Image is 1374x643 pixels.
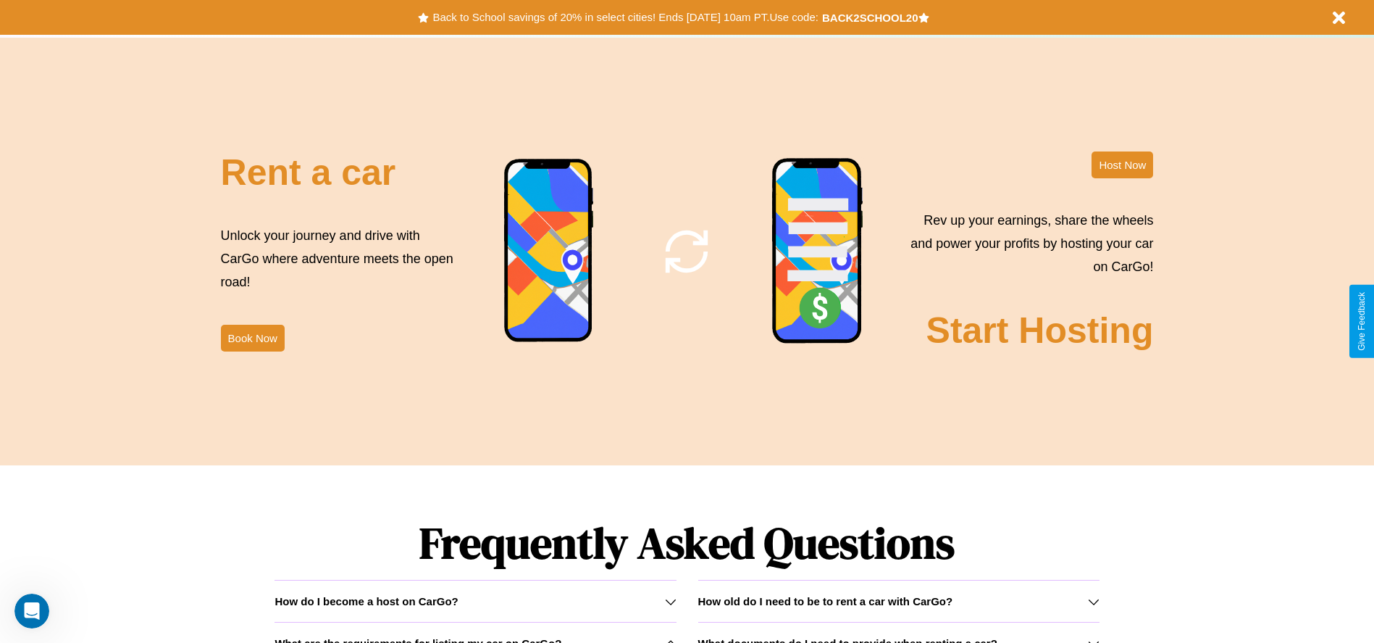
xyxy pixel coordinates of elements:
img: phone [503,158,595,344]
h3: How old do I need to be to rent a car with CarGo? [698,595,953,607]
img: phone [771,157,864,346]
button: Book Now [221,325,285,352]
button: Back to School savings of 20% in select cities! Ends [DATE] 10am PT.Use code: [429,7,821,28]
h1: Frequently Asked Questions [275,506,1099,580]
h2: Rent a car [221,152,396,194]
div: Give Feedback [1357,292,1367,351]
button: Host Now [1092,152,1153,178]
b: BACK2SCHOOL20 [822,12,918,24]
p: Unlock your journey and drive with CarGo where adventure meets the open road! [221,224,458,294]
p: Rev up your earnings, share the wheels and power your profits by hosting your car on CarGo! [902,209,1153,279]
iframe: Intercom live chat [14,594,49,629]
h2: Start Hosting [926,310,1154,352]
h3: How do I become a host on CarGo? [275,595,458,607]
